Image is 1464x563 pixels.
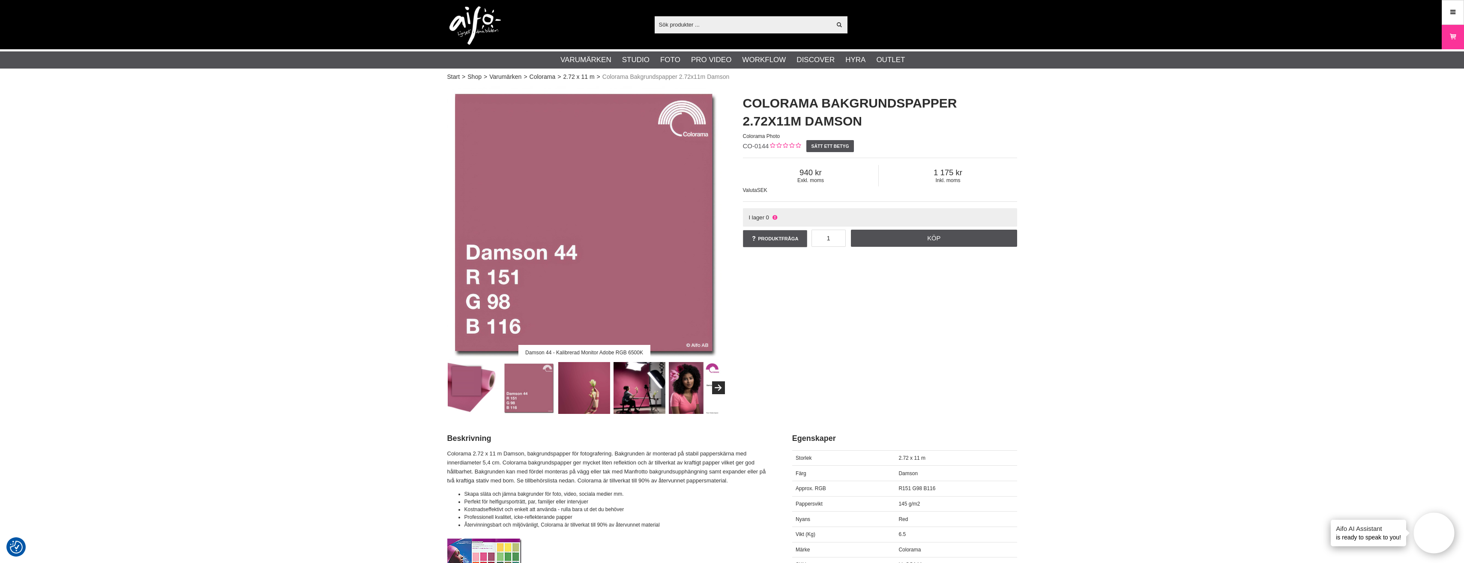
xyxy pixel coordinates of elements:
[464,490,771,498] li: Skapa släta och jämna bakgrunder för foto, video, sociala medier mm.
[712,381,725,394] button: Next
[597,72,600,81] span: >
[464,513,771,521] li: Professionell kvalitet, icke-reflekterande papper
[660,54,680,66] a: Foto
[796,455,811,461] span: Storlek
[503,362,555,414] img: Damson 44 - Kalibrerad Monitor Adobe RGB 6500K
[796,547,810,553] span: Märke
[743,177,879,183] span: Exkl. moms
[851,230,1017,247] a: Köp
[898,485,935,491] span: R151 G98 B116
[743,230,807,247] a: Produktfråga
[898,547,921,553] span: Colorama
[876,54,905,66] a: Outlet
[766,214,769,221] span: 0
[769,142,801,151] div: Kundbetyg: 0
[757,187,767,193] span: SEK
[10,541,23,554] img: Revisit consent button
[796,531,815,537] span: Vikt (Kg)
[796,516,810,522] span: Nyans
[1331,520,1406,546] div: is ready to speak to you!
[530,72,556,81] a: Colorama
[518,345,650,360] div: Damson 44 - Kalibrerad Monitor Adobe RGB 6500K
[743,187,757,193] span: Valuta
[447,72,460,81] a: Start
[563,72,594,81] a: 2.72 x 11 m
[464,506,771,513] li: Kostnadseffektivt och enkelt att använda - rulla bara ut det du behöver
[1336,524,1401,533] h4: Aifo AI Assistant
[464,498,771,506] li: Perfekt för helfigursporträtt, par, familjer eller intervjuer
[898,531,906,537] span: 6.5
[447,433,771,444] h2: Beskrivning
[792,433,1017,444] h2: Egenskaper
[796,501,823,507] span: Pappersvikt
[796,54,835,66] a: Discover
[448,362,500,414] img: Colorama Bakgrundspapper Damson, 2,72x11m
[669,362,721,414] img: Colorama Damnson 44 - Photo Theresé Asplund
[743,168,879,177] span: 940
[796,470,806,476] span: Färg
[557,72,561,81] span: >
[558,362,610,414] img: Colorama Damson Sampel Image
[462,72,465,81] span: >
[743,94,1017,130] h1: Colorama Bakgrundspapper 2.72x11m Damson
[742,54,786,66] a: Workflow
[560,54,611,66] a: Varumärken
[447,86,722,360] img: Colorama Bakgrundspapper Damson, 2,72x11m
[467,72,482,81] a: Shop
[691,54,731,66] a: Pro Video
[484,72,487,81] span: >
[10,539,23,555] button: Samtyckesinställningar
[806,140,854,152] a: Sätt ett betyg
[449,6,501,45] img: logo.png
[845,54,865,66] a: Hyra
[879,168,1017,177] span: 1 175
[524,72,527,81] span: >
[489,72,521,81] a: Varumärken
[614,362,665,414] img: Colorama Damson Sampel Image
[898,470,918,476] span: Damson
[898,455,925,461] span: 2.72 x 11 m
[447,449,771,485] p: Colorama 2.72 x 11 m Damson, bakgrundspapper för fotografering. Bakgrunden är monterad på stabil ...
[464,521,771,529] li: Återvinningsbart och miljövänligt, Colorama är tillverkat till 90% av återvunnet material
[898,516,908,522] span: Red
[655,18,832,31] input: Sök produkter ...
[602,72,730,81] span: Colorama Bakgrundspapper 2.72x11m Damson
[879,177,1017,183] span: Inkl. moms
[743,142,769,150] span: CO-0144
[622,54,650,66] a: Studio
[743,133,780,139] span: Colorama Photo
[447,86,722,360] a: Damson 44 - Kalibrerad Monitor Adobe RGB 6500K
[796,485,826,491] span: Approx. RGB
[771,214,778,221] i: Ej i lager
[748,214,764,221] span: I lager
[898,501,920,507] span: 145 g/m2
